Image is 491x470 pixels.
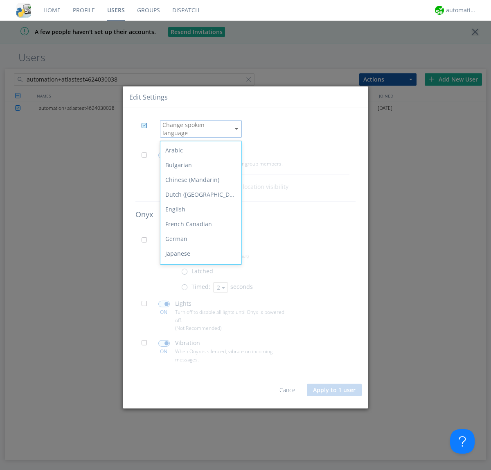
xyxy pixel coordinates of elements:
[446,6,477,14] div: automation+atlas
[435,6,444,15] img: d2d01cd9b4174d08988066c6d424eccd
[160,173,241,187] div: Chinese (Mandarin)
[279,386,297,394] a: Cancel
[160,261,241,276] div: [DEMOGRAPHIC_DATA]
[162,121,230,137] div: Change spoken language
[160,217,241,232] div: French Canadian
[160,202,241,217] div: English
[16,3,31,18] img: cddb5a64eb264b2086981ab96f4c1ba7
[160,143,241,158] div: Arabic
[135,211,356,219] h4: Onyx
[160,232,241,246] div: German
[160,187,241,202] div: Dutch ([GEOGRAPHIC_DATA])
[129,92,168,102] div: Edit Settings
[235,128,238,130] img: caret-up-sm.svg
[160,158,241,173] div: Bulgarian
[160,246,241,261] div: Japanese
[307,384,362,396] button: Apply to 1 user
